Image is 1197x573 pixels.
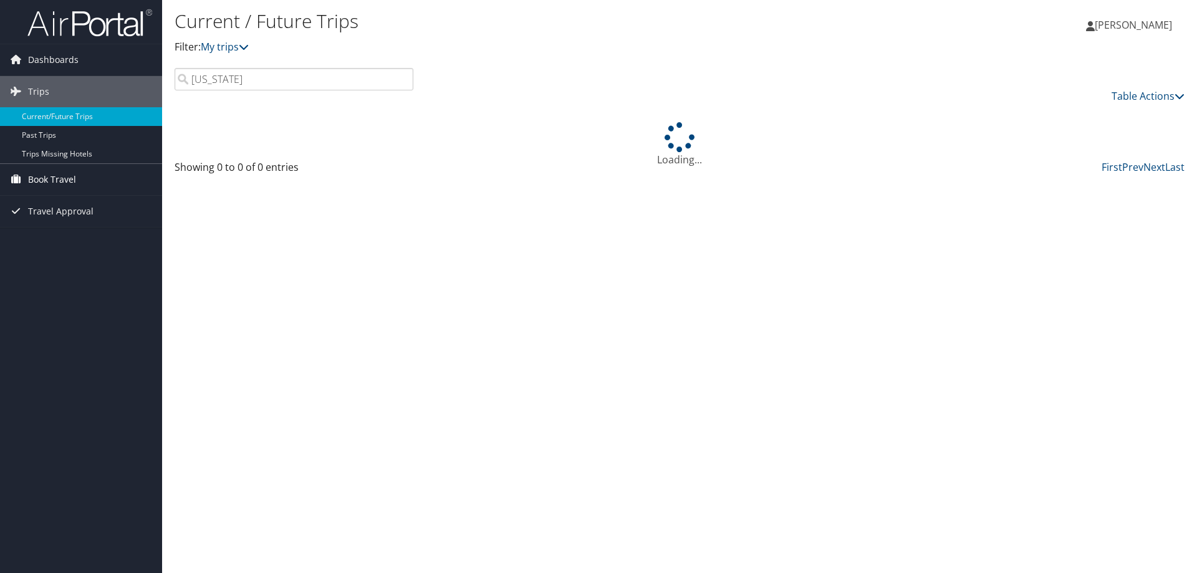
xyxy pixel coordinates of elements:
h1: Current / Future Trips [175,8,848,34]
a: Table Actions [1112,89,1185,103]
div: Showing 0 to 0 of 0 entries [175,160,413,181]
span: Trips [28,76,49,107]
span: Book Travel [28,164,76,195]
p: Filter: [175,39,848,55]
a: My trips [201,40,249,54]
span: [PERSON_NAME] [1095,18,1172,32]
a: Last [1165,160,1185,174]
span: Dashboards [28,44,79,75]
span: Travel Approval [28,196,94,227]
div: Loading... [175,122,1185,167]
input: Search Traveler or Arrival City [175,68,413,90]
img: airportal-logo.png [27,8,152,37]
a: Prev [1122,160,1143,174]
a: [PERSON_NAME] [1086,6,1185,44]
a: Next [1143,160,1165,174]
a: First [1102,160,1122,174]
